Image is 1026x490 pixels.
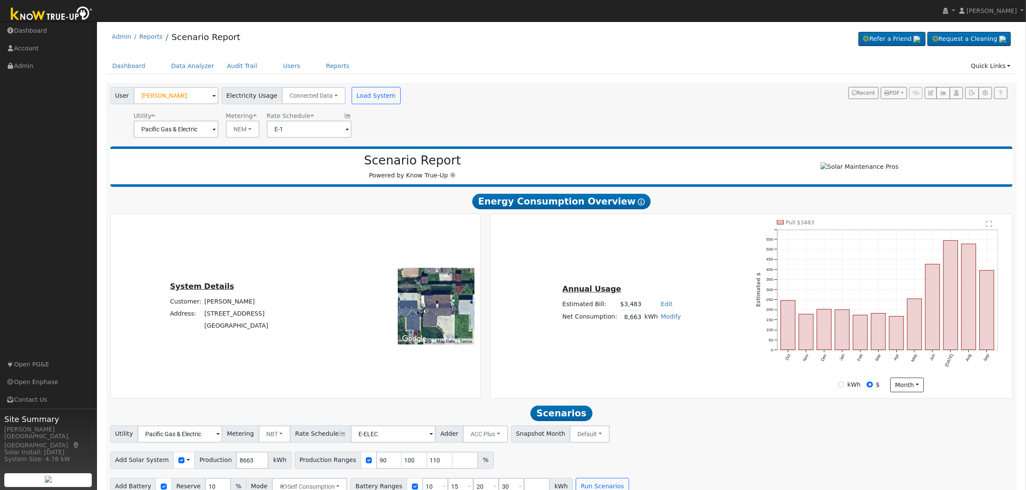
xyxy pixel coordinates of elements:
a: Data Analyzer [165,58,221,74]
td: [GEOGRAPHIC_DATA] [203,320,270,332]
button: Edit User [925,87,937,99]
text: 400 [766,267,773,272]
a: Request a Cleaning [927,32,1011,47]
span: kWh [268,452,291,469]
i: Show Help [638,198,645,205]
text: [DATE] [944,353,954,367]
button: Connected Data [282,87,346,104]
text: Estimated $ [755,273,761,307]
input: Select a User [134,87,218,104]
button: NEM [226,121,259,138]
input: kWh [838,381,844,388]
button: Export Interval Data [965,87,979,99]
text: Jun [929,353,936,361]
a: Refer a Friend [858,32,926,47]
a: Admin [112,33,131,40]
rect: onclick="" [944,241,958,350]
a: Map [72,442,80,449]
text: Apr [893,353,900,361]
input: Select a Rate Schedule [351,425,436,443]
input: Select a Utility [137,425,222,443]
span: Add Solar System [110,452,174,469]
rect: onclick="" [853,315,868,350]
text: Oct [785,353,792,361]
text: 0 [771,347,773,352]
a: Edit [661,301,673,307]
a: Audit Trail [221,58,264,74]
button: Map Data [437,338,455,344]
text: 150 [766,317,773,322]
img: Solar Maintenance Pros [820,162,898,171]
a: Help Link [994,87,1007,99]
span: Production Ranges [295,452,361,469]
button: Keyboard shortcuts [425,338,431,344]
text: Mar [874,353,882,362]
div: Metering [226,112,259,121]
rect: onclick="" [907,299,922,350]
button: Load System [352,87,401,104]
div: [GEOGRAPHIC_DATA], [GEOGRAPHIC_DATA] [4,432,92,450]
rect: onclick="" [781,301,795,350]
text: 550 [766,237,773,242]
text: Dec [820,353,827,362]
a: Scenario Report [172,32,240,42]
text: 100 [766,327,773,332]
text: 200 [766,307,773,312]
td: [STREET_ADDRESS] [203,308,270,320]
img: Google [400,333,428,344]
text: Feb [857,353,864,362]
button: NBT [259,425,291,443]
span: User [110,87,134,104]
u: System Details [170,282,234,291]
button: Settings [979,87,992,99]
a: Open this area in Google Maps (opens a new window) [400,333,428,344]
span: Snapshot Month [511,425,571,443]
rect: onclick="" [799,314,814,350]
span: Energy Consumption Overview [472,194,651,209]
span: % [478,452,493,469]
img: retrieve [45,476,52,483]
text: 300 [766,287,773,292]
div: Powered by Know True-Up ® [115,153,711,180]
button: Default [570,425,610,443]
text: 250 [766,297,773,302]
button: PDF [881,87,907,99]
td: Estimated Bill: [561,298,619,311]
td: 8,663 [619,311,643,323]
h2: Scenario Report [119,153,706,168]
div: System Size: 4.76 kW [4,455,92,464]
img: retrieve [999,36,1006,43]
div: Solar Install: [DATE] [4,448,92,457]
span: Utility [110,425,138,443]
img: retrieve [914,36,920,43]
span: Site Summary [4,413,92,425]
text: 50 [769,338,774,342]
button: month [890,378,924,392]
text: Nov [802,353,810,362]
text:  [986,220,992,227]
td: $3,483 [619,298,643,311]
td: Net Consumption: [561,311,619,323]
span: [PERSON_NAME] [967,7,1017,14]
text: 500 [766,247,773,251]
td: kWh [643,311,659,323]
text: Pull $3483 [786,219,814,226]
span: Alias: E1 [267,112,314,119]
a: Terms (opens in new tab) [460,339,472,344]
div: Utility [134,112,218,121]
text: Aug [965,353,972,362]
img: Know True-Up [6,5,97,24]
rect: onclick="" [962,244,976,350]
label: kWh [847,380,861,389]
text: 450 [766,257,773,262]
a: Modify [661,313,681,320]
u: Annual Usage [562,285,621,293]
input: $ [867,381,873,388]
rect: onclick="" [980,270,995,350]
text: Jan [839,353,846,361]
rect: onclick="" [835,310,850,350]
button: Login As [950,87,963,99]
span: Metering [222,425,259,443]
rect: onclick="" [817,309,832,350]
input: Select a Rate Schedule [267,121,352,138]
